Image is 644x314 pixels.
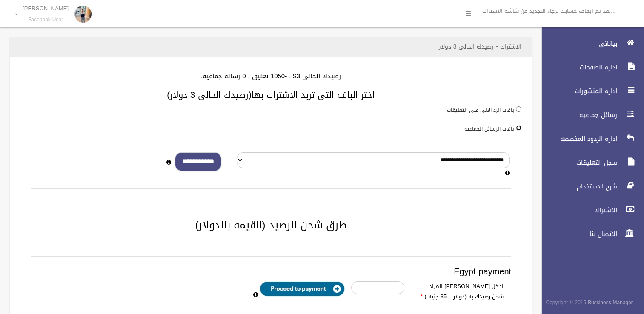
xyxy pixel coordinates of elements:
[429,38,532,55] header: الاشتراك - رصيدك الحالى 3 دولار
[546,298,586,307] span: Copyright © 2015
[535,63,620,71] span: اداره الصفحات
[535,106,644,124] a: رسائل جماعيه
[588,298,633,307] strong: Bussiness Manager
[535,87,620,95] span: اداره المنشورات
[535,230,620,238] span: الاتصال بنا
[535,134,620,143] span: اداره الردود المخصصه
[20,73,521,80] h4: رصيدك الحالى 3$ , -1050 تعليق , 0 رساله جماعيه.
[23,5,69,11] p: [PERSON_NAME]
[535,158,620,167] span: سجل التعليقات
[535,58,644,77] a: اداره الصفحات
[411,281,510,302] label: ادخل [PERSON_NAME] المراد شحن رصيدك به (دولار = 35 جنيه )
[535,182,620,191] span: شرح الاستخدام
[535,201,644,220] a: الاشتراك
[23,17,69,23] small: Facebook User
[535,153,644,172] a: سجل التعليقات
[535,34,644,53] a: بياناتى
[535,177,644,196] a: شرح الاستخدام
[447,106,514,115] label: باقات الرد الالى على التعليقات
[535,225,644,243] a: الاتصال بنا
[535,206,620,214] span: الاشتراك
[535,39,620,48] span: بياناتى
[535,111,620,119] span: رسائل جماعيه
[535,82,644,100] a: اداره المنشورات
[31,267,511,276] h3: Egypt payment
[535,129,644,148] a: اداره الردود المخصصه
[20,90,521,100] h3: اختر الباقه التى تريد الاشتراك بها(رصيدك الحالى 3 دولار)
[464,124,514,134] label: باقات الرسائل الجماعيه
[20,220,521,231] h2: طرق شحن الرصيد (القيمه بالدولار)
